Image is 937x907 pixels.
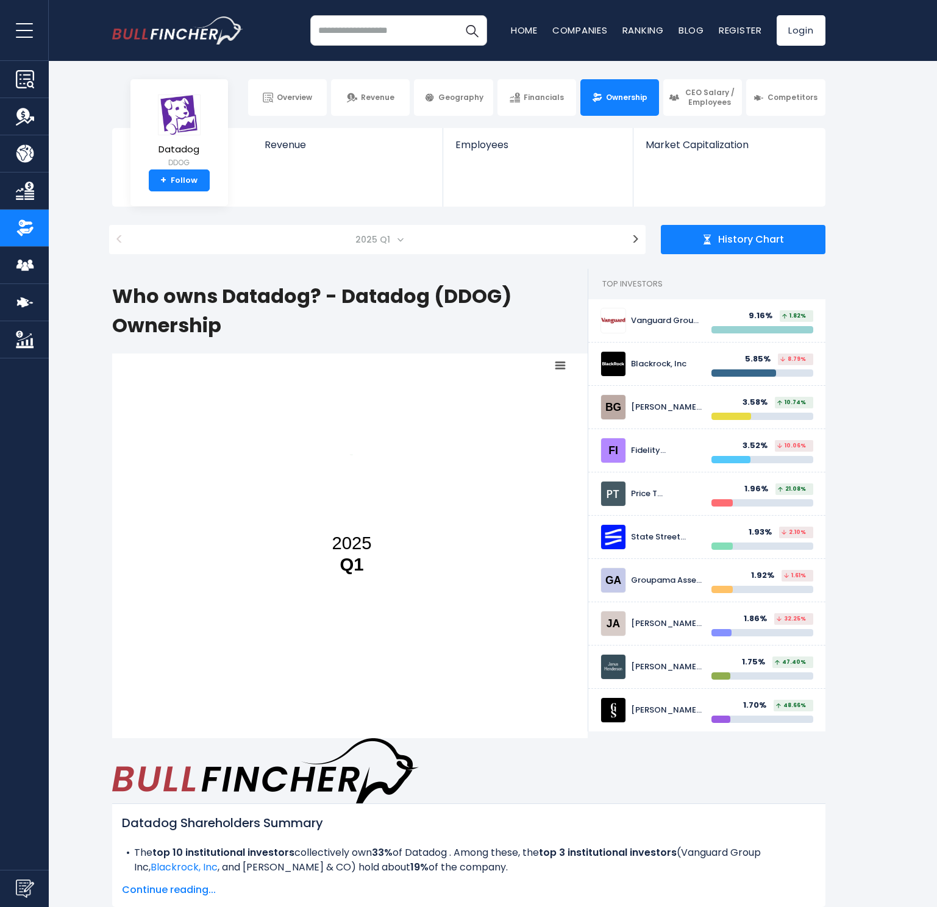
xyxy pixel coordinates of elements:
[743,700,774,711] div: 1.70%
[580,79,659,116] a: Ownership
[158,157,201,168] small: DDOG
[524,93,564,102] span: Financials
[443,128,633,171] a: Employees
[780,357,806,362] span: 8.79%
[782,530,806,535] span: 2.10%
[265,139,431,151] span: Revenue
[683,88,736,107] span: CEO Salary / Employees
[109,225,129,254] button: <
[588,269,825,299] h2: Top Investors
[511,24,538,37] a: Home
[340,554,363,574] tspan: Q1
[469,464,498,478] text: 3.58%
[552,24,608,37] a: Companies
[122,883,816,897] span: Continue reading...
[122,814,816,832] h2: Datadog Shareholders Summary
[112,16,243,44] a: Go to homepage
[157,94,201,170] a: Datadog DDOG
[745,354,778,365] div: 5.85%
[486,577,513,591] text: 1.86%
[332,533,371,574] text: 2025
[489,521,516,535] text: 1.96%
[631,575,702,586] div: Groupama Asset Managment
[160,175,166,186] strong: +
[625,225,646,254] button: >
[631,489,702,499] div: Price T [PERSON_NAME] Associates Inc
[631,705,702,716] div: [PERSON_NAME] [PERSON_NAME] Group Inc
[782,313,806,319] span: 1.82%
[134,845,761,874] span: Vanguard Group Inc, , and [PERSON_NAME] & CO
[158,144,201,155] span: Datadog
[331,79,410,116] a: Revenue
[490,540,517,554] text: 1.93%
[631,662,702,672] div: [PERSON_NAME] Group Plc
[539,845,677,859] b: top 3 institutional investors
[351,231,397,248] span: 2025 Q1
[480,593,507,607] text: 1.75%
[441,428,470,442] text: 5.85%
[152,845,294,859] b: top 10 institutional investors
[777,616,806,622] span: 32.25%
[778,486,806,492] span: 21.08%
[744,614,774,624] div: 1.86%
[122,845,816,875] li: The collectively own of Datadog . Among these, the ( ) hold about of the company.
[633,128,824,171] a: Market Capitalization
[474,609,502,623] text: 1.70%
[744,484,775,494] div: 1.96%
[112,282,588,340] h1: Who owns Datadog? - Datadog (DDOG) Ownership
[784,573,806,578] span: 1.61%
[135,225,619,254] span: 2025 Q1
[719,24,762,37] a: Register
[631,446,702,456] div: Fidelity Investments (FMR)
[112,16,243,44] img: bullfincher logo
[149,169,210,191] a: +Follow
[361,93,394,102] span: Revenue
[631,619,702,629] div: [PERSON_NAME] Associates LLC
[631,359,702,369] div: Blackrock, Inc
[184,499,218,513] text: 41.49%
[380,392,407,406] text: 9.16%
[372,845,393,859] b: 33%
[746,79,825,116] a: Competitors
[631,532,702,542] div: State Street Corp
[646,139,811,151] span: Market Capitalization
[606,93,647,102] span: Ownership
[248,79,327,116] a: Overview
[455,139,621,151] span: Employees
[372,689,407,703] text: 25.28%
[438,93,483,102] span: Geography
[776,703,806,708] span: 48.66%
[751,571,782,581] div: 1.92%
[679,24,704,37] a: Blog
[631,402,702,413] div: [PERSON_NAME] & CO
[631,316,702,326] div: Vanguard Group Inc
[777,15,825,46] a: Login
[749,527,779,538] div: 1.93%
[483,496,512,510] text: 3.52%
[775,660,806,665] span: 47.40%
[702,235,712,244] img: history chart
[663,79,742,116] a: CEO Salary / Employees
[16,219,34,237] img: Ownership
[742,657,772,667] div: 1.75%
[489,558,516,572] text: 1.92%
[410,860,429,874] b: 19%
[777,400,806,405] span: 10.74%
[277,93,312,102] span: Overview
[497,79,576,116] a: Financials
[743,397,775,408] div: 3.58%
[768,93,818,102] span: Competitors
[151,860,218,874] a: Blackrock, Inc
[777,443,806,449] span: 10.06%
[749,311,780,321] div: 9.16%
[457,15,487,46] button: Search
[622,24,664,37] a: Ranking
[718,233,784,246] span: History Chart
[252,128,443,171] a: Revenue
[414,79,493,116] a: Geography
[743,441,775,451] div: 3.52%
